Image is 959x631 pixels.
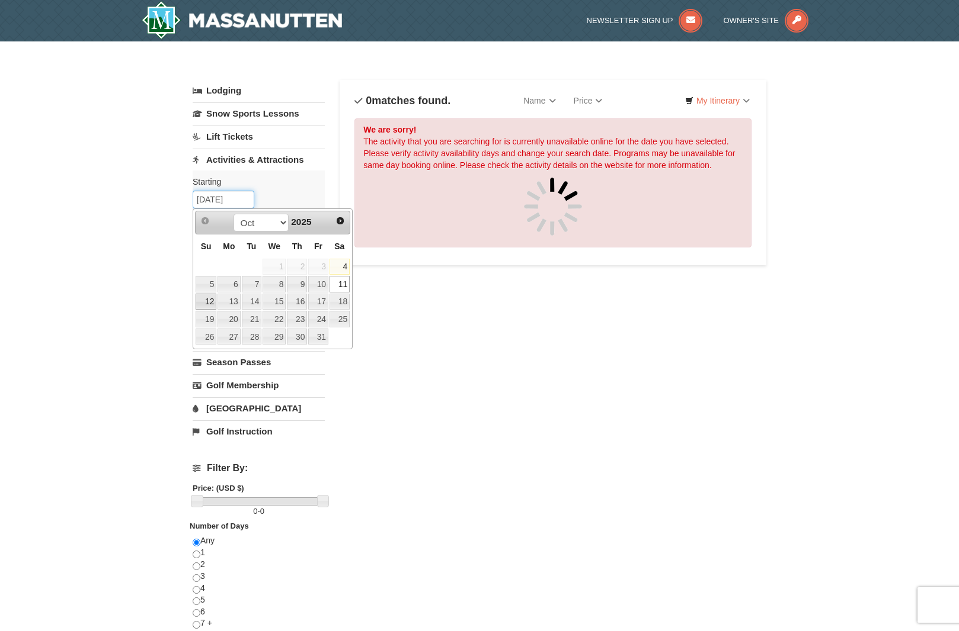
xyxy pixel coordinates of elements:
span: Prev [200,216,210,226]
span: 1 [263,259,286,275]
a: Price [565,89,612,112]
a: 12 [196,294,216,310]
a: 5 [196,276,216,292]
a: Newsletter Sign Up [587,16,703,25]
span: Friday [314,242,322,251]
a: Season Passes [193,351,325,373]
h4: Filter By: [193,463,325,474]
a: 9 [287,276,307,292]
span: 3 [308,259,328,275]
a: 26 [196,329,216,345]
span: Wednesday [268,242,280,251]
img: Massanutten Resort Logo [142,1,342,39]
a: Next [332,213,349,229]
a: 10 [308,276,328,292]
a: 16 [287,294,307,310]
span: Newsletter Sign Up [587,16,673,25]
a: 13 [218,294,240,310]
div: The activity that you are searching for is currently unavailable online for the date you have sel... [354,118,752,247]
span: 0 [366,95,372,107]
a: 6 [218,276,240,292]
span: Next [335,216,345,226]
label: - [193,506,325,517]
a: Lodging [193,80,325,101]
a: Golf Membership [193,374,325,396]
a: Golf Instruction [193,420,325,442]
a: Owner's Site [724,16,809,25]
span: 0 [253,507,257,516]
a: 8 [263,276,286,292]
span: Saturday [334,242,344,251]
a: 29 [263,329,286,345]
span: 2025 [291,217,311,227]
a: Activities & Attractions [193,149,325,170]
span: Monday [223,242,235,251]
span: Owner's Site [724,16,779,25]
a: 14 [242,294,262,310]
a: Prev [197,213,213,229]
a: 20 [218,311,240,327]
a: 21 [242,311,262,327]
span: Tuesday [247,242,256,251]
a: 4 [330,259,350,275]
a: 19 [196,311,216,327]
a: 23 [287,311,307,327]
a: 31 [308,329,328,345]
a: 24 [308,311,328,327]
a: 28 [242,329,262,345]
a: Massanutten Resort [142,1,342,39]
strong: Price: (USD $) [193,484,244,492]
span: 0 [260,507,264,516]
a: 15 [263,294,286,310]
a: Lift Tickets [193,125,325,147]
a: Name [514,89,564,112]
a: 30 [287,329,307,345]
a: 25 [330,311,350,327]
a: 22 [263,311,286,327]
strong: We are sorry! [363,125,416,134]
span: 2 [287,259,307,275]
a: 18 [330,294,350,310]
a: 11 [330,276,350,292]
label: Starting [193,176,316,188]
a: 7 [242,276,262,292]
a: 27 [218,329,240,345]
a: 17 [308,294,328,310]
h4: matches found. [354,95,450,107]
strong: Number of Days [190,521,249,530]
a: My Itinerary [677,92,757,110]
img: spinner.gif [523,177,583,236]
span: Sunday [201,242,212,251]
a: [GEOGRAPHIC_DATA] [193,397,325,419]
span: Thursday [292,242,302,251]
a: Snow Sports Lessons [193,102,325,124]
